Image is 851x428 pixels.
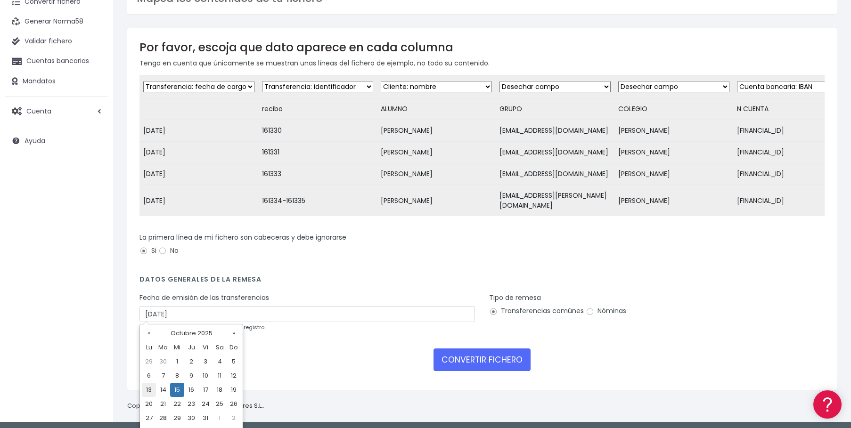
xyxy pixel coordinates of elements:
td: 29 [170,411,184,425]
td: [EMAIL_ADDRESS][DOMAIN_NAME] [496,120,614,142]
td: 1 [213,411,227,425]
td: 23 [184,397,198,411]
td: [PERSON_NAME] [377,163,496,185]
button: CONVERTIR FICHERO [434,348,531,371]
a: Cuenta [5,101,108,121]
td: 29 [142,355,156,369]
label: La primera línea de mi fichero son cabeceras y debe ignorarse [139,233,346,242]
th: Ju [184,340,198,355]
td: 6 [142,369,156,383]
td: 161331 [258,142,377,163]
td: 3 [198,355,213,369]
td: COLEGIO [614,98,733,120]
span: Cuenta [26,106,51,115]
td: 28 [156,411,170,425]
td: 26 [227,397,241,411]
td: 25 [213,397,227,411]
td: 21 [156,397,170,411]
p: Copyright © 2025 . [127,401,264,411]
th: » [227,326,241,340]
td: 161333 [258,163,377,185]
td: 9 [184,369,198,383]
td: 18 [213,383,227,397]
label: Transferencias comúnes [489,306,584,316]
td: 5 [227,355,241,369]
h4: Datos generales de la remesa [139,275,825,288]
th: Sa [213,340,227,355]
td: 30 [156,355,170,369]
td: 7 [156,369,170,383]
th: Lu [142,340,156,355]
td: 2 [184,355,198,369]
td: [PERSON_NAME] [377,120,496,142]
td: 161334-161335 [258,185,377,217]
th: Ma [156,340,170,355]
td: 13 [142,383,156,397]
td: [EMAIL_ADDRESS][PERSON_NAME][DOMAIN_NAME] [496,185,614,217]
p: Tenga en cuenta que únicamente se muestran unas líneas del fichero de ejemplo, no todo su contenido. [139,58,825,68]
td: 17 [198,383,213,397]
td: GRUPO [496,98,614,120]
td: 30 [184,411,198,425]
th: « [142,326,156,340]
th: Octubre 2025 [156,326,227,340]
th: Mi [170,340,184,355]
th: Vi [198,340,213,355]
span: Ayuda [25,136,45,145]
td: 1 [170,355,184,369]
td: 24 [198,397,213,411]
td: 27 [142,411,156,425]
label: Si [139,246,156,256]
td: [PERSON_NAME] [614,120,733,142]
td: 16 [184,383,198,397]
td: [DATE] [139,185,258,217]
a: Ayuda [5,131,108,151]
td: 15 [170,383,184,397]
td: [PERSON_NAME] [614,185,733,217]
td: [PERSON_NAME] [377,142,496,163]
td: 22 [170,397,184,411]
td: 14 [156,383,170,397]
td: [DATE] [139,120,258,142]
td: [DATE] [139,142,258,163]
td: [PERSON_NAME] [614,142,733,163]
td: recibo [258,98,377,120]
label: Nóminas [586,306,626,316]
td: ALUMNO [377,98,496,120]
label: Tipo de remesa [489,293,541,303]
td: [PERSON_NAME] [614,163,733,185]
td: [EMAIL_ADDRESS][DOMAIN_NAME] [496,163,614,185]
th: Do [227,340,241,355]
td: 19 [227,383,241,397]
td: 161330 [258,120,377,142]
a: Mandatos [5,72,108,91]
a: Validar fichero [5,32,108,51]
td: [DATE] [139,163,258,185]
td: 10 [198,369,213,383]
a: Generar Norma58 [5,12,108,32]
td: 31 [198,411,213,425]
label: No [158,246,179,256]
td: [EMAIL_ADDRESS][DOMAIN_NAME] [496,142,614,163]
h3: Por favor, escoja que dato aparece en cada columna [139,40,825,54]
td: 4 [213,355,227,369]
td: 8 [170,369,184,383]
small: en caso de que no se incluya en cada registro [139,323,264,331]
label: Fecha de emisión de las transferencias [139,293,269,303]
td: 2 [227,411,241,425]
td: 20 [142,397,156,411]
td: 12 [227,369,241,383]
td: [PERSON_NAME] [377,185,496,217]
a: Cuentas bancarias [5,51,108,71]
td: 11 [213,369,227,383]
